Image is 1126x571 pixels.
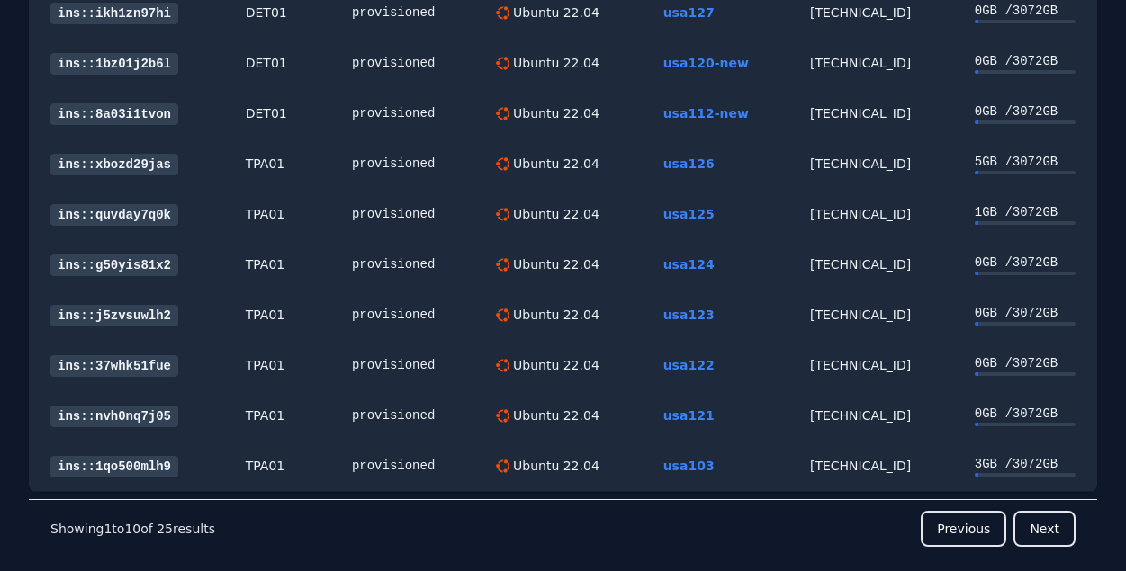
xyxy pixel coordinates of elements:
[810,306,932,324] div: [TECHNICAL_ID]
[975,254,1076,272] div: 0 GB / 3072 GB
[29,499,1097,558] nav: Pagination
[663,106,749,120] a: usa112-new
[496,459,509,473] img: Ubuntu 22.04
[352,406,453,424] div: provisioned
[50,3,178,24] a: ins::ikh1zn97hi
[663,5,715,20] a: usa127
[352,356,453,374] div: provisioned
[50,254,178,276] a: ins::g50yis81x2
[663,56,749,70] a: usa120-new
[246,356,309,374] div: TPA01
[663,459,715,473] a: usa103
[975,455,1076,473] div: 3 GB / 3072 GB
[509,205,599,223] div: Ubuntu 22.04
[124,522,140,536] span: 10
[50,355,178,377] a: ins::37whk51fue
[496,208,509,221] img: Ubuntu 22.04
[246,104,309,122] div: DET01
[50,520,215,538] p: Showing to of results
[975,203,1076,221] div: 1 GB / 3072 GB
[496,107,509,120] img: Ubuntu 22.04
[496,6,509,20] img: Ubuntu 22.04
[663,408,715,423] a: usa121
[50,154,178,175] a: ins::xbozd29jas
[352,306,453,324] div: provisioned
[246,205,309,223] div: TPA01
[975,153,1076,171] div: 5 GB / 3072 GB
[104,522,112,536] span: 1
[352,54,453,72] div: provisioned
[921,511,1006,547] button: Previous
[496,409,509,423] img: Ubuntu 22.04
[1013,511,1076,547] button: Next
[246,457,309,475] div: TPA01
[810,356,932,374] div: [TECHNICAL_ID]
[246,255,309,273] div: TPA01
[352,457,453,475] div: provisioned
[157,522,173,536] span: 25
[509,54,599,72] div: Ubuntu 22.04
[509,104,599,122] div: Ubuntu 22.04
[496,308,509,322] img: Ubuntu 22.04
[50,406,178,427] a: ins::nvh0nq7j05
[810,205,932,223] div: [TECHNICAL_ID]
[663,308,715,322] a: usa123
[509,155,599,173] div: Ubuntu 22.04
[50,305,178,326] a: ins::j5zvsuwlh2
[663,207,715,221] a: usa125
[975,354,1076,372] div: 0 GB / 3072 GB
[496,57,509,70] img: Ubuntu 22.04
[663,358,715,372] a: usa122
[50,204,178,226] a: ins::quvday7q0k
[352,155,453,173] div: provisioned
[975,405,1076,423] div: 0 GB / 3072 GB
[509,356,599,374] div: Ubuntu 22.04
[352,255,453,273] div: provisioned
[352,205,453,223] div: provisioned
[246,406,309,424] div: TPA01
[509,255,599,273] div: Ubuntu 22.04
[246,54,309,72] div: DET01
[810,406,932,424] div: [TECHNICAL_ID]
[246,306,309,324] div: TPA01
[246,4,309,22] div: DET01
[810,104,932,122] div: [TECHNICAL_ID]
[810,54,932,72] div: [TECHNICAL_ID]
[975,103,1076,120] div: 0 GB / 3072 GB
[246,155,309,173] div: TPA01
[50,53,178,75] a: ins::1bz01j2b6l
[509,4,599,22] div: Ubuntu 22.04
[509,406,599,424] div: Ubuntu 22.04
[352,104,453,122] div: provisioned
[352,4,453,22] div: provisioned
[975,304,1076,322] div: 0 GB / 3072 GB
[496,359,509,372] img: Ubuntu 22.04
[975,2,1076,20] div: 0 GB / 3072 GB
[50,456,178,477] a: ins::1qo500mlh9
[496,258,509,272] img: Ubuntu 22.04
[663,156,715,171] a: usa126
[509,457,599,475] div: Ubuntu 22.04
[50,103,178,125] a: ins::8a03i1tvon
[810,457,932,475] div: [TECHNICAL_ID]
[496,157,509,171] img: Ubuntu 22.04
[810,255,932,273] div: [TECHNICAL_ID]
[810,155,932,173] div: [TECHNICAL_ID]
[663,257,715,272] a: usa124
[810,4,932,22] div: [TECHNICAL_ID]
[975,52,1076,70] div: 0 GB / 3072 GB
[509,306,599,324] div: Ubuntu 22.04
